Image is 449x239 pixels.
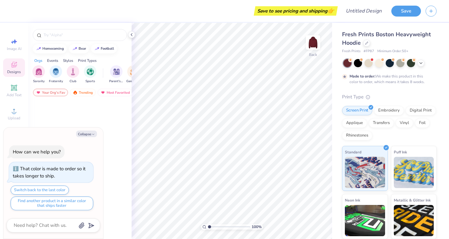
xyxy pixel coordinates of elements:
[341,5,387,17] input: Untitled Design
[309,52,317,57] div: Back
[42,47,64,50] div: homecoming
[374,106,404,115] div: Embroidery
[67,65,79,84] div: filter for Club
[98,89,133,96] div: Most Favorited
[345,197,360,203] span: Neon Ink
[394,157,434,188] img: Puff Ink
[73,90,78,95] img: trending.gif
[100,90,105,95] img: most_fav.gif
[11,197,93,210] button: Find another product in a similar color that ships faster
[7,69,21,74] span: Designs
[394,197,431,203] span: Metallic & Glitter Ink
[78,58,97,63] div: Print Types
[7,92,22,97] span: Add Text
[69,44,89,53] button: bear
[307,36,319,49] img: Back
[350,74,375,79] strong: Made to order:
[415,118,430,128] div: Foil
[67,65,79,84] button: filter button
[342,49,360,54] span: Fresh Prints
[94,47,99,51] img: trend_line.gif
[342,106,372,115] div: Screen Print
[342,131,372,140] div: Rhinestones
[109,79,123,84] span: Parent's Weekend
[32,65,45,84] div: filter for Sorority
[32,65,45,84] button: filter button
[394,205,434,236] img: Metallic & Glitter Ink
[342,31,431,47] span: Fresh Prints Boston Heavyweight Hoodie
[70,89,96,96] div: Trending
[342,93,437,101] div: Print Type
[52,68,59,75] img: Fraternity Image
[109,65,123,84] button: filter button
[47,58,58,63] div: Events
[350,73,426,85] div: We make this product in this color to order, which means it takes 8 weeks.
[43,32,123,38] input: Try "Alpha"
[33,79,45,84] span: Sorority
[79,47,86,50] div: bear
[364,49,374,54] span: # FP87
[126,65,141,84] button: filter button
[252,224,262,230] span: 100 %
[34,58,42,63] div: Orgs
[13,149,61,155] div: How can we help you?
[11,186,69,195] button: Switch back to the last color
[91,44,117,53] button: football
[33,89,68,96] div: Your Org's Fav
[36,47,41,51] img: trend_line.gif
[49,79,63,84] span: Fraternity
[345,157,385,188] img: Standard
[391,6,421,17] button: Save
[369,118,394,128] div: Transfers
[8,116,20,121] span: Upload
[7,46,22,51] span: Image AI
[109,65,123,84] div: filter for Parent's Weekend
[33,44,67,53] button: homecoming
[70,68,76,75] img: Club Image
[113,68,120,75] img: Parent's Weekend Image
[49,65,63,84] button: filter button
[130,68,137,75] img: Game Day Image
[396,118,413,128] div: Vinyl
[13,166,85,179] div: That color is made to order so it takes longer to ship.
[345,205,385,236] img: Neon Ink
[345,149,361,155] span: Standard
[35,68,42,75] img: Sorority Image
[377,49,408,54] span: Minimum Order: 50 +
[70,79,76,84] span: Club
[84,65,96,84] button: filter button
[87,68,94,75] img: Sports Image
[85,79,95,84] span: Sports
[49,65,63,84] div: filter for Fraternity
[126,65,141,84] div: filter for Game Day
[76,131,97,137] button: Collapse
[255,6,336,16] div: Save to see pricing and shipping
[84,65,96,84] div: filter for Sports
[406,106,436,115] div: Digital Print
[63,58,73,63] div: Styles
[126,79,141,84] span: Game Day
[342,118,367,128] div: Applique
[72,47,77,51] img: trend_line.gif
[394,149,407,155] span: Puff Ink
[36,90,41,95] img: most_fav.gif
[327,7,334,14] span: 👉
[101,47,114,50] div: football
